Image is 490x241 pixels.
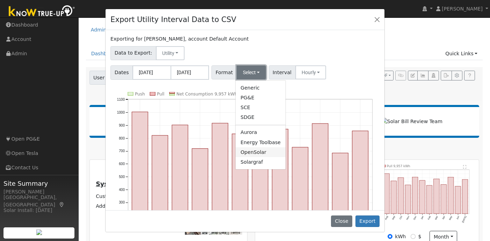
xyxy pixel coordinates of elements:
[119,123,125,127] text: 900
[211,65,237,79] span: Format
[236,128,286,137] a: Aurora
[331,215,352,227] button: Close
[110,35,248,43] label: Exporting for [PERSON_NAME], account Default Account
[117,111,125,114] text: 1000
[236,83,286,93] a: Generic
[119,162,125,166] text: 600
[119,149,125,153] text: 700
[355,215,380,227] button: Export
[176,92,237,97] text: Net Consumption 9,957 kWh
[119,188,125,192] text: 400
[119,136,125,140] text: 800
[172,125,188,241] rect: onclick=""
[156,46,185,60] button: Utility
[332,153,348,241] rect: onclick=""
[119,201,125,205] text: 300
[236,157,286,167] a: Solargraf
[157,92,164,97] text: Pull
[117,98,125,101] text: 1100
[119,175,125,179] text: 500
[269,65,296,79] span: Interval
[212,123,228,241] rect: onclick=""
[110,65,133,80] span: Dates
[372,14,382,24] button: Close
[295,65,326,79] button: Hourly
[236,113,286,122] a: SDGE
[135,92,145,97] text: Push
[312,123,329,241] rect: onclick=""
[252,150,268,241] rect: onclick=""
[236,93,286,102] a: PG&E
[152,135,168,241] rect: onclick=""
[353,131,369,241] rect: onclick=""
[272,129,288,241] rect: onclick=""
[236,147,286,157] a: OpenSolar
[110,14,236,25] h4: Export Utility Interval Data to CSV
[236,103,286,113] a: SCE
[237,65,266,79] button: Select
[236,137,286,147] a: Energy Toolbase
[110,46,156,60] span: Data to Export:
